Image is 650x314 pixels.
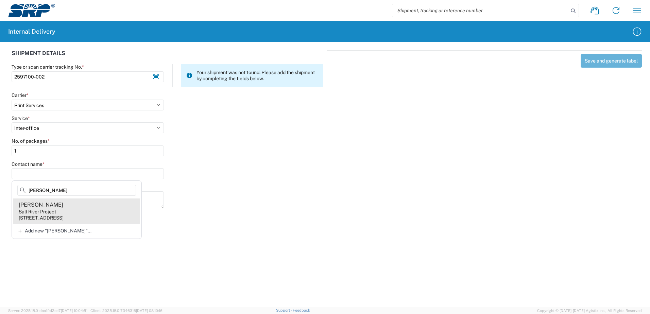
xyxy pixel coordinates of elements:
a: Feedback [293,308,310,312]
div: Salt River Project [19,209,56,215]
span: Your shipment was not found. Please add the shipment by completing the fields below. [196,69,318,82]
label: Service [12,115,30,121]
span: Add new "[PERSON_NAME]"... [25,228,91,234]
div: [PERSON_NAME] [19,201,63,209]
div: SHIPMENT DETAILS [12,50,323,64]
h2: Internal Delivery [8,28,55,36]
div: [STREET_ADDRESS] [19,215,64,221]
label: Contact name [12,161,45,167]
span: Copyright © [DATE]-[DATE] Agistix Inc., All Rights Reserved [537,308,642,314]
label: No. of packages [12,138,50,144]
a: Support [276,308,293,312]
span: Server: 2025.18.0-daa1fe12ee7 [8,309,87,313]
span: [DATE] 10:04:51 [61,309,87,313]
label: Carrier [12,92,29,98]
span: [DATE] 08:10:16 [136,309,162,313]
span: Client: 2025.18.0-7346316 [90,309,162,313]
input: Shipment, tracking or reference number [392,4,568,17]
label: Type or scan carrier tracking No. [12,64,84,70]
img: srp [8,4,55,17]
